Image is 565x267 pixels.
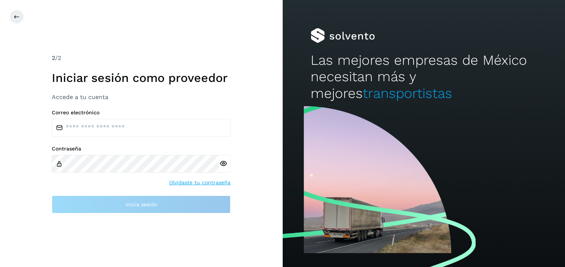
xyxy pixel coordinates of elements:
[52,93,231,101] h3: Accede a tu cuenta
[52,109,231,116] label: Correo electrónico
[52,196,231,213] button: Inicia sesión
[311,52,537,102] h2: Las mejores empresas de México necesitan más y mejores
[52,54,55,61] span: 2
[52,146,231,152] label: Contraseña
[126,202,157,207] span: Inicia sesión
[169,179,231,187] a: Olvidaste tu contraseña
[52,71,231,85] h1: Iniciar sesión como proveedor
[363,85,452,101] span: transportistas
[52,54,231,63] div: /2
